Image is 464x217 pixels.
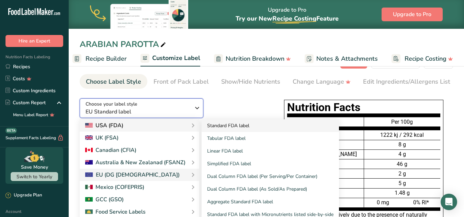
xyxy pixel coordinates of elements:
a: Nutrition Breakdown [214,51,291,67]
span: Try our New Feature [236,14,339,23]
div: Mexico (COFEPRIS) [85,183,144,191]
span: 0% RI* [413,199,429,206]
div: Per 100g [364,117,440,130]
div: BETA [5,128,17,133]
div: 1222 kj / 292 kcal [364,131,440,139]
span: Customize Label [152,53,200,63]
div: Australia & New Zealanad (FSANZ) [85,158,185,167]
div: Show/Hide Nutrients [221,77,280,86]
div: 46 g [364,159,440,169]
span: Choose your label style [86,100,137,108]
div: Change Language [293,77,351,86]
button: Switch to Yearly [11,172,58,181]
span: Upgrade to Pro [393,10,431,19]
button: Hire an Expert [5,35,63,47]
div: Canadian (CFIA) [85,146,136,154]
span: EU Standard label [86,108,190,116]
a: Simplified FDA label [202,157,339,170]
span: Nutrition Breakdown [226,54,284,63]
div: USA (FDA) [85,121,123,130]
img: 2Q== [85,197,93,202]
a: Customize Label [140,50,200,67]
span: Recipe Costing [405,54,446,63]
button: Upgrade to Pro [382,8,443,21]
a: Dual Column FDA label (As Sold/As Prepared) [202,183,339,195]
div: Food Service Labels [85,208,146,216]
div: EU (DG [DEMOGRAPHIC_DATA]) [85,171,180,179]
a: Dual Column FDA label (Per Serving/Per Container) [202,170,339,183]
div: GCC (GSO) [85,195,124,204]
span: Notes & Attachments [316,54,378,63]
div: Upgrade Plan [5,192,42,199]
span: Switch to Yearly [16,173,52,180]
div: 5 g [364,178,440,188]
div: 4 g [364,149,440,159]
div: UK (FSA) [85,134,118,142]
div: 1.48 g [364,188,440,198]
div: Custom Report [5,99,46,106]
h1: Nutrition Facts [287,103,440,112]
a: Tabular FDA label [202,132,339,145]
div: Choose Label Style [86,77,141,86]
div: Front of Pack Label [154,77,209,86]
button: Choose your label style EU Standard label [80,98,203,118]
a: Notes & Attachments [305,51,378,67]
div: 2 g [364,169,440,178]
div: Upgrade to Pro [236,0,339,29]
div: Save Money [21,164,48,171]
div: 8 g [364,140,440,149]
a: Standard FDA label [202,119,339,132]
a: Recipe Costing [392,51,453,67]
a: Linear FDA label [202,145,339,157]
span: Recipe Costing [272,14,316,23]
div: ARABIAN PAROTTA [80,38,167,50]
div: 0 mg [364,198,402,207]
a: Recipe Builder [72,51,127,67]
div: Open Intercom Messenger [441,194,457,210]
span: Recipe Builder [86,54,127,63]
a: Aggregate Standard FDA label [202,195,339,208]
div: Edit Ingredients/Allergens List [363,77,450,86]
